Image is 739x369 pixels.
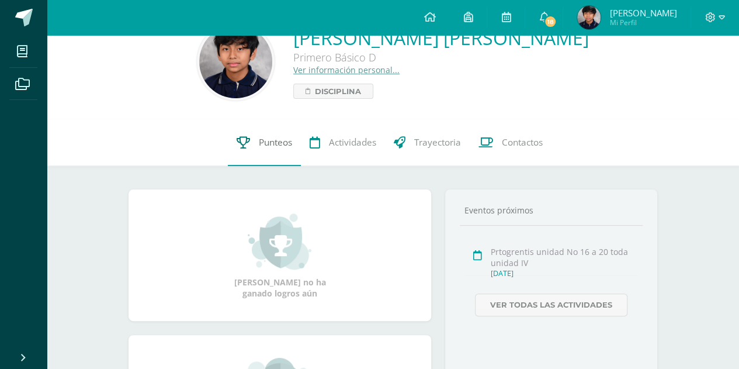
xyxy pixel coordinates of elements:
[315,84,361,98] span: Disciplina
[491,268,638,278] div: [DATE]
[329,136,376,149] span: Actividades
[293,84,373,99] a: Disciplina
[221,212,338,299] div: [PERSON_NAME] no ha ganado logros aún
[293,25,589,50] a: [PERSON_NAME] [PERSON_NAME]
[293,64,400,75] a: Ver información personal...
[502,136,543,149] span: Contactos
[199,25,272,98] img: d50bbbc5ac4864e0c11d0927758a9fc9.png
[301,119,385,166] a: Actividades
[544,15,557,28] span: 18
[414,136,461,149] span: Trayectoria
[228,119,301,166] a: Punteos
[293,50,589,64] div: Primero Básico D
[475,294,627,316] a: Ver todas las actividades
[609,18,676,27] span: Mi Perfil
[491,246,638,268] div: Prtogrentis unidad No 16 a 20 toda unidad IV
[460,205,643,216] div: Eventos próximos
[259,136,292,149] span: Punteos
[577,6,601,29] img: 9fd91414d7e9c7dd86d7e3aaac178aeb.png
[385,119,470,166] a: Trayectoria
[609,7,676,19] span: [PERSON_NAME]
[248,212,311,271] img: achievement_small.png
[470,119,551,166] a: Contactos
